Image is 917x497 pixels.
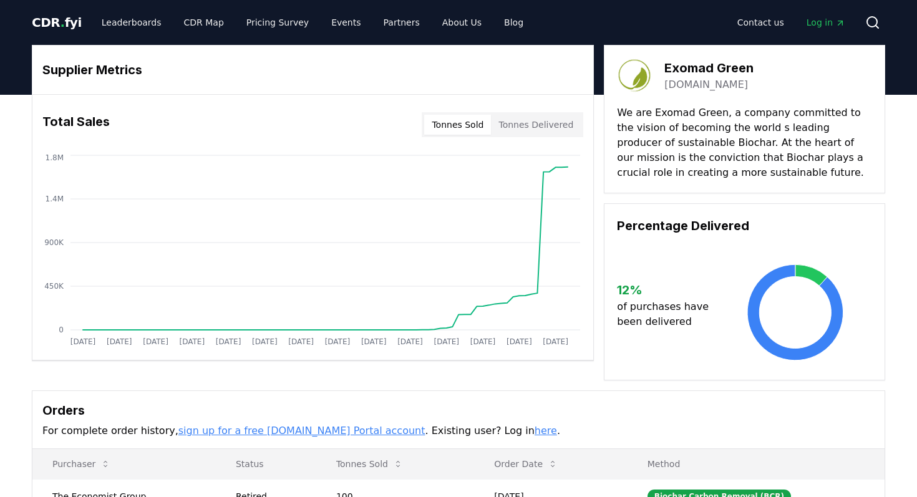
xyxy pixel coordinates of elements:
[543,337,568,346] tspan: [DATE]
[432,11,492,34] a: About Us
[434,337,459,346] tspan: [DATE]
[46,195,64,203] tspan: 1.4M
[143,337,168,346] tspan: [DATE]
[42,423,875,438] p: For complete order history, . Existing user? Log in .
[44,282,64,291] tspan: 450K
[535,425,557,437] a: here
[470,337,496,346] tspan: [DATE]
[617,281,719,299] h3: 12 %
[321,11,371,34] a: Events
[252,337,278,346] tspan: [DATE]
[32,15,82,30] span: CDR fyi
[32,14,82,31] a: CDR.fyi
[797,11,855,34] a: Log in
[491,115,581,135] button: Tonnes Delivered
[59,326,64,334] tspan: 0
[424,115,491,135] button: Tonnes Sold
[617,299,719,329] p: of purchases have been delivered
[178,425,425,437] a: sign up for a free [DOMAIN_NAME] Portal account
[374,11,430,34] a: Partners
[494,11,533,34] a: Blog
[617,216,872,235] h3: Percentage Delivered
[42,60,583,79] h3: Supplier Metrics
[92,11,172,34] a: Leaderboards
[107,337,132,346] tspan: [DATE]
[288,337,314,346] tspan: [DATE]
[397,337,423,346] tspan: [DATE]
[180,337,205,346] tspan: [DATE]
[326,451,413,476] button: Tonnes Sold
[42,112,110,137] h3: Total Sales
[361,337,387,346] tspan: [DATE]
[174,11,234,34] a: CDR Map
[638,458,875,470] p: Method
[92,11,533,34] nav: Main
[236,11,319,34] a: Pricing Survey
[46,153,64,162] tspan: 1.8M
[617,105,872,180] p: We are Exomad Green, a company committed to the vision of becoming the world s leading producer o...
[807,16,845,29] span: Log in
[727,11,855,34] nav: Main
[325,337,351,346] tspan: [DATE]
[484,451,568,476] button: Order Date
[507,337,532,346] tspan: [DATE]
[617,58,652,93] img: Exomad Green-logo
[42,451,120,476] button: Purchaser
[216,337,241,346] tspan: [DATE]
[61,15,65,30] span: .
[727,11,794,34] a: Contact us
[664,59,754,77] h3: Exomad Green
[42,401,875,420] h3: Orders
[664,77,748,92] a: [DOMAIN_NAME]
[70,337,96,346] tspan: [DATE]
[44,238,64,247] tspan: 900K
[226,458,306,470] p: Status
